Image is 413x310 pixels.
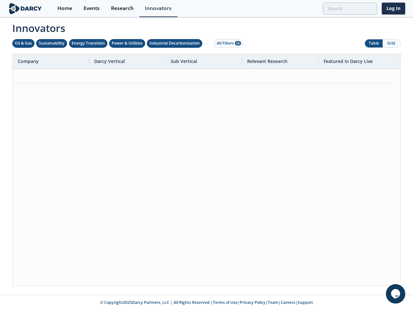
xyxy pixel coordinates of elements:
span: Sub Vertical [171,58,197,64]
a: Team [268,300,278,305]
div: All Filters [217,40,241,46]
a: Terms of Use [213,300,237,305]
iframe: chat widget [386,284,407,304]
button: Table [365,39,383,47]
div: Sustainability [39,40,65,46]
div: Energy Transition [72,40,105,46]
span: 28 [235,41,241,46]
button: All Filters 28 [214,39,244,48]
div: Innovators [145,6,172,11]
img: logo-wide.svg [8,3,43,14]
div: Oil & Gas [15,40,32,46]
span: Innovators [8,18,405,36]
a: Support [297,300,313,305]
button: Grid [383,39,400,47]
div: Events [84,6,100,11]
div: Industrial Decarbonization [149,40,200,46]
button: Industrial Decarbonization [147,39,202,48]
div: Home [57,6,72,11]
span: Company [18,58,39,64]
a: Privacy Policy [240,300,266,305]
button: Power & Utilities [109,39,145,48]
a: Log In [382,3,405,15]
div: Power & Utilities [112,40,143,46]
button: Oil & Gas [12,39,35,48]
a: Careers [281,300,295,305]
p: © Copyright 2025 Darcy Partners, LLC | All Rights Reserved | | | | | [9,300,404,305]
input: Advanced Search [323,3,377,15]
span: Featured In Darcy Live [324,58,373,64]
span: Relevant Research [247,58,287,64]
button: Sustainability [36,39,67,48]
div: Research [111,6,134,11]
span: Darcy Vertical [94,58,125,64]
button: Energy Transition [69,39,107,48]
